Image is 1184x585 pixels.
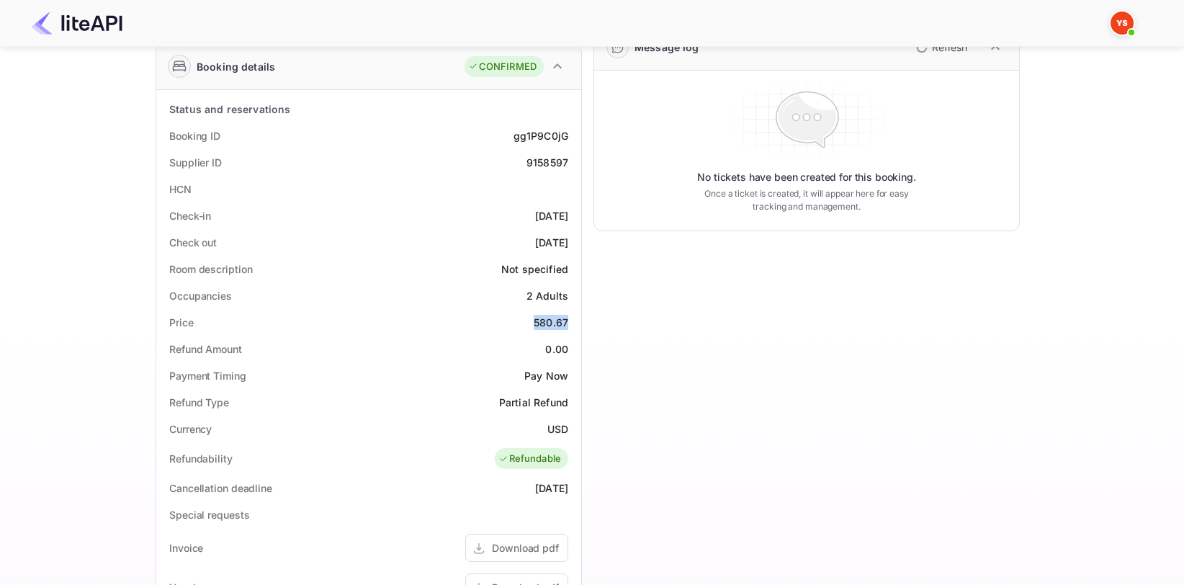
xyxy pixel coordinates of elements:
div: Pay Now [524,368,568,383]
div: CONFIRMED [468,60,537,74]
p: No tickets have been created for this booking. [697,170,916,184]
div: Check out [169,235,217,250]
div: 9158597 [526,155,568,170]
div: USD [547,421,568,437]
img: Yandex Support [1111,12,1134,35]
div: HCN [169,182,192,197]
div: [DATE] [535,208,568,223]
div: Refundable [498,452,562,466]
img: LiteAPI Logo [32,12,122,35]
p: Refresh [932,40,967,55]
div: Refundability [169,451,233,466]
div: gg1P9C0jG [513,128,568,143]
div: Invoice [169,540,203,555]
div: [DATE] [535,481,568,496]
div: Booking details [197,59,275,74]
div: Booking ID [169,128,220,143]
div: Refund Amount [169,341,242,357]
div: Status and reservations [169,102,290,117]
div: Room description [169,262,252,277]
div: Currency [169,421,212,437]
button: Refresh [907,36,973,59]
div: Refund Type [169,395,229,410]
div: Check-in [169,208,211,223]
div: 0.00 [545,341,568,357]
div: 2 Adults [526,288,568,303]
div: Cancellation deadline [169,481,272,496]
div: Message log [634,40,699,55]
div: Price [169,315,194,330]
div: [DATE] [535,235,568,250]
div: Not specified [501,262,568,277]
div: Partial Refund [499,395,568,410]
p: Once a ticket is created, it will appear here for easy tracking and management. [693,187,920,213]
div: Occupancies [169,288,232,303]
div: Download pdf [492,540,559,555]
div: Payment Timing [169,368,246,383]
div: Special requests [169,507,249,522]
div: Supplier ID [169,155,222,170]
div: 580.67 [534,315,568,330]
